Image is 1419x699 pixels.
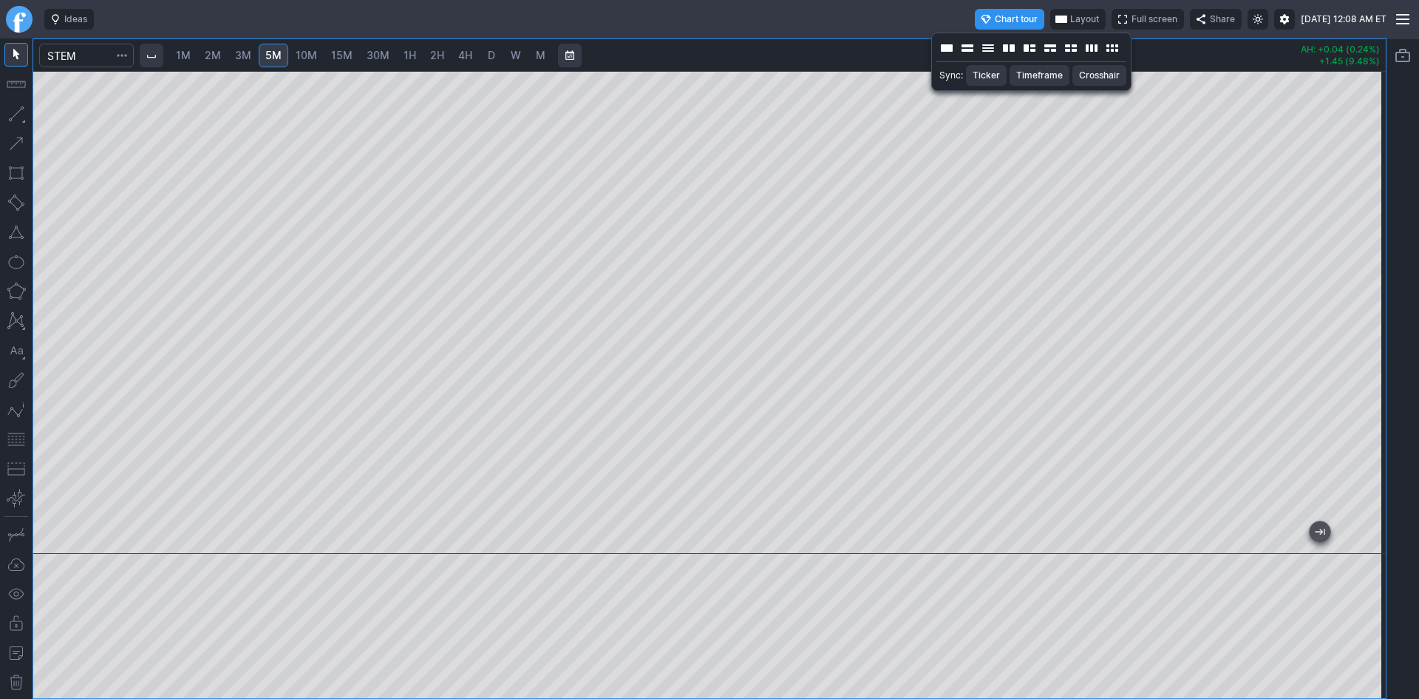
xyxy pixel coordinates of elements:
span: Crosshair [1079,68,1120,83]
div: Layout [931,33,1132,91]
button: Ticker [966,65,1007,86]
button: Timeframe [1010,65,1069,86]
p: Sync: [939,68,963,83]
button: Crosshair [1072,65,1126,86]
span: Timeframe [1016,68,1063,83]
span: Ticker [973,68,1000,83]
